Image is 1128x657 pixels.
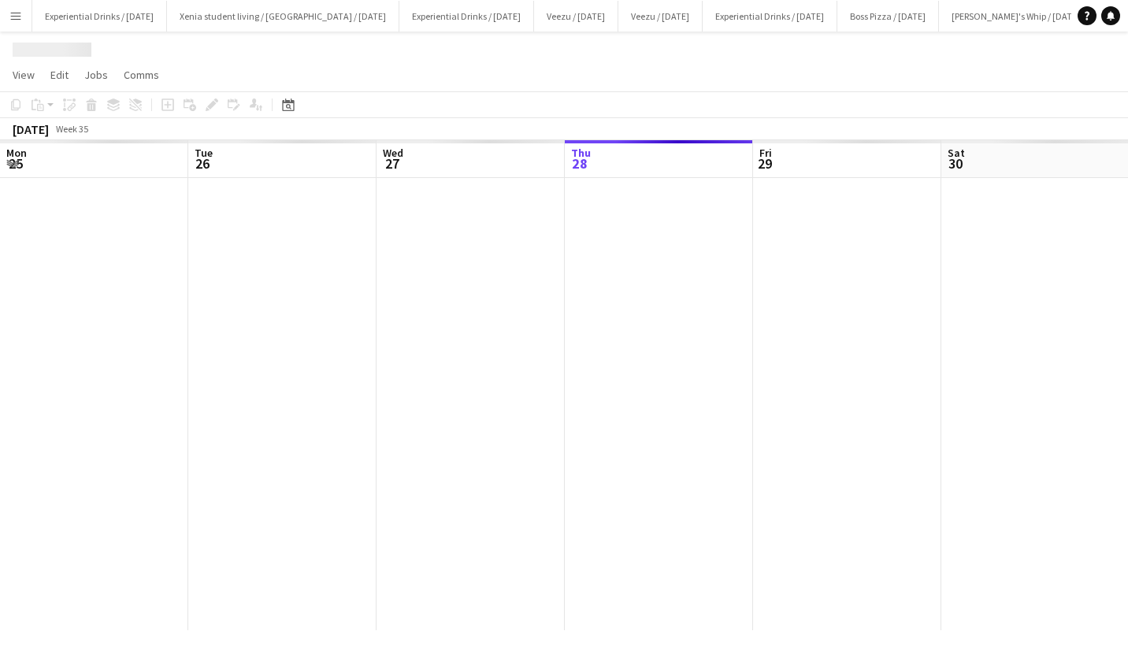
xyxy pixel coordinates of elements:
[945,154,965,173] span: 30
[124,68,159,82] span: Comms
[759,146,772,160] span: Fri
[618,1,703,32] button: Veezu / [DATE]
[84,68,108,82] span: Jobs
[571,146,591,160] span: Thu
[44,65,75,85] a: Edit
[167,1,399,32] button: Xenia student living / [GEOGRAPHIC_DATA] / [DATE]
[13,68,35,82] span: View
[383,146,403,160] span: Wed
[32,1,167,32] button: Experiential Drinks / [DATE]
[703,1,837,32] button: Experiential Drinks / [DATE]
[192,154,213,173] span: 26
[13,121,49,137] div: [DATE]
[534,1,618,32] button: Veezu / [DATE]
[939,1,1093,32] button: [PERSON_NAME]'s Whip / [DATE]
[117,65,165,85] a: Comms
[6,146,27,160] span: Mon
[380,154,403,173] span: 27
[78,65,114,85] a: Jobs
[757,154,772,173] span: 29
[399,1,534,32] button: Experiential Drinks / [DATE]
[50,68,69,82] span: Edit
[52,123,91,135] span: Week 35
[195,146,213,160] span: Tue
[4,154,27,173] span: 25
[948,146,965,160] span: Sat
[6,65,41,85] a: View
[837,1,939,32] button: Boss Pizza / [DATE]
[569,154,591,173] span: 28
